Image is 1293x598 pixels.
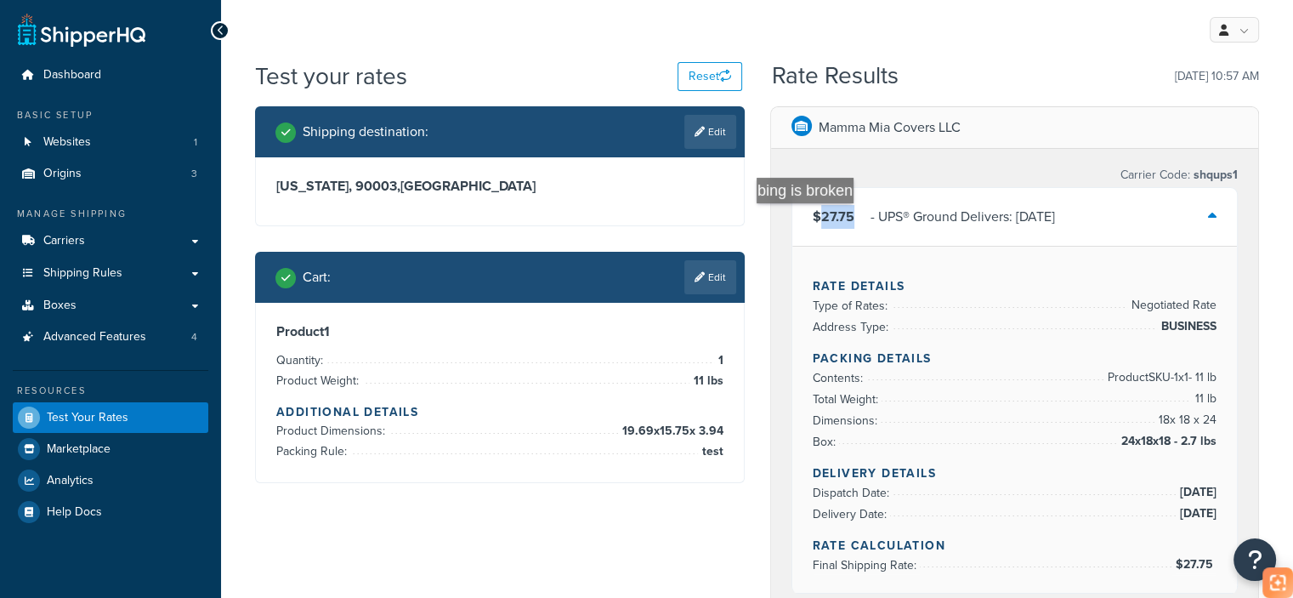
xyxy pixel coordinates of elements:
[13,158,208,190] a: Origins3
[43,234,85,248] span: Carriers
[13,290,208,322] a: Boxes
[13,322,208,353] li: Advanced Features
[698,441,723,462] span: test
[43,266,122,281] span: Shipping Rules
[13,497,208,527] a: Help Docs
[43,330,146,345] span: Advanced Features
[813,318,893,336] span: Address Type:
[13,465,208,496] a: Analytics
[1157,316,1216,337] span: BUSINESS
[13,384,208,398] div: Resources
[714,350,723,371] span: 1
[43,135,91,150] span: Websites
[276,178,723,195] h3: [US_STATE], 90003 , [GEOGRAPHIC_DATA]
[1176,504,1216,524] span: [DATE]
[255,60,407,93] h1: Test your rates
[276,372,363,390] span: Product Weight:
[684,115,736,149] a: Edit
[1191,389,1216,409] span: 11 lb
[303,124,428,140] h2: Shipping destination :
[1175,65,1259,88] p: [DATE] 10:57 AM
[47,474,94,488] span: Analytics
[13,108,208,122] div: Basic Setup
[813,537,1217,555] h4: Rate Calculation
[13,434,208,464] a: Marketplace
[191,167,197,181] span: 3
[13,60,208,91] a: Dashboard
[813,484,893,502] span: Dispatch Date:
[276,403,723,421] h4: Additional Details
[276,351,327,369] span: Quantity:
[689,371,723,391] span: 11 lbs
[813,369,867,387] span: Contents:
[1154,410,1216,430] span: 18 x 18 x 24
[618,421,723,441] span: 19.69 x 15.75 x 3.94
[678,62,742,91] button: Reset
[813,433,840,451] span: Box:
[47,411,128,425] span: Test Your Rates
[1103,367,1216,388] span: Product SKU-1 x 1 - 11 lb
[813,297,892,315] span: Type of Rates:
[13,127,208,158] a: Websites1
[47,442,111,457] span: Marketplace
[813,350,1217,367] h4: Packing Details
[1120,163,1238,187] p: Carrier Code:
[276,442,351,460] span: Packing Rule:
[43,167,82,181] span: Origins
[1127,295,1216,316] span: Negotiated Rate
[813,505,891,523] span: Delivery Date:
[684,260,736,294] a: Edit
[1190,166,1238,184] span: shqups1
[276,323,723,340] h3: Product 1
[191,330,197,345] span: 4
[772,63,899,89] h2: Rate Results
[276,422,389,440] span: Product Dimensions:
[13,258,208,289] a: Shipping Rules
[871,205,1055,229] div: ‌‌‍‍ - UPS® Ground Delivers: [DATE]
[43,299,77,313] span: Boxes
[303,270,331,285] h2: Cart :
[1233,538,1276,581] button: Open Resource Center
[13,207,208,221] div: Manage Shipping
[813,207,854,226] span: $27.75
[1176,482,1216,503] span: [DATE]
[1117,431,1216,452] span: 24x18x18 - 2.7 lbs
[13,158,208,190] li: Origins
[13,127,208,158] li: Websites
[813,464,1217,482] h4: Delivery Details
[813,390,882,408] span: Total Weight:
[13,225,208,257] a: Carriers
[813,412,882,430] span: Dimensions:
[194,135,197,150] span: 1
[813,277,1217,295] h4: Rate Details
[43,68,101,83] span: Dashboard
[47,505,102,520] span: Help Docs
[819,116,961,140] p: Mamma Mia Covers LLC
[13,322,208,353] a: Advanced Features4
[813,556,921,574] span: Final Shipping Rate:
[13,402,208,433] a: Test Your Rates
[1175,555,1216,573] span: $27.75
